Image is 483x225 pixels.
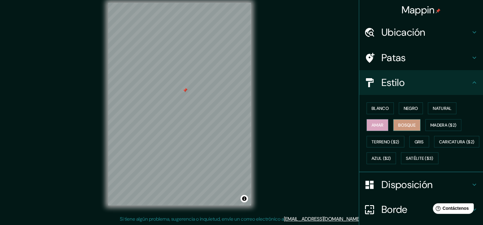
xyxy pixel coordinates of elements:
font: Patas [381,51,406,64]
button: Blanco [367,102,394,114]
button: Negro [399,102,423,114]
font: Estilo [381,76,405,89]
font: Negro [404,106,418,111]
div: Disposición [359,172,483,197]
button: Natural [428,102,456,114]
font: Amar [372,122,383,128]
div: Borde [359,197,483,222]
button: Amar [367,119,388,131]
font: Bosque [398,122,416,128]
button: Terreno ($2) [367,136,404,148]
button: Satélite ($3) [401,152,438,164]
font: Blanco [372,106,389,111]
font: Natural [433,106,451,111]
font: Gris [415,139,424,145]
font: Azul ($2) [372,156,391,161]
font: Borde [381,203,407,216]
button: Activar o desactivar atribución [241,195,248,202]
div: Ubicación [359,20,483,45]
button: Caricatura ($2) [434,136,480,148]
font: Madera ($2) [430,122,456,128]
a: [EMAIL_ADDRESS][DOMAIN_NAME] [284,216,360,222]
font: Satélite ($3) [406,156,433,161]
font: Caricatura ($2) [439,139,475,145]
iframe: Lanzador de widgets de ayuda [428,201,476,218]
font: Si tiene algún problema, sugerencia o inquietud, envíe un correo electrónico a [120,216,284,222]
font: Ubicación [381,26,425,39]
font: Disposición [381,178,433,191]
canvas: Mapa [108,3,251,205]
div: Estilo [359,70,483,95]
button: Bosque [393,119,420,131]
font: Terreno ($2) [372,139,399,145]
div: Patas [359,45,483,70]
button: Azul ($2) [367,152,396,164]
button: Madera ($2) [425,119,461,131]
font: Mappin [402,3,435,16]
button: Gris [409,136,429,148]
img: pin-icon.png [436,8,441,13]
